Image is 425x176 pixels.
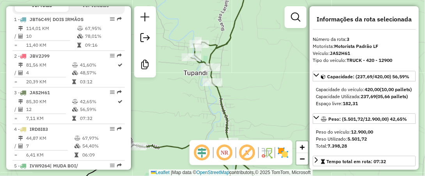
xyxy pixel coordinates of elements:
[18,63,23,67] i: Distância Total
[330,50,350,56] strong: JAS2H61
[14,32,18,40] td: /
[326,158,386,164] span: Tempo total em rota: 07:32
[14,90,50,95] span: 3 -
[313,113,416,124] a: Peso: (5.501,72/12.900,00) 42,65%
[238,143,257,162] span: Exibir rótulo
[313,43,416,50] div: Motorista:
[328,116,407,122] span: Peso: (5.501,72/12.900,00) 42,65%
[14,78,18,86] td: =
[85,25,122,32] td: 67,95%
[14,41,18,49] td: =
[288,9,303,25] a: Exibir filtros
[72,70,78,75] i: % de utilização da cubagem
[26,134,74,142] td: 44,87 KM
[328,143,347,149] strong: 7.398,28
[149,169,313,176] div: Map data © contributors,© 2025 TomTom, Microsoft
[197,170,230,175] a: OpenStreetMap
[14,151,18,159] td: =
[296,153,308,165] a: Zoom out
[361,93,376,99] strong: 237,69
[14,142,18,150] td: /
[316,129,373,135] span: Peso do veículo:
[137,57,153,74] a: Criar modelo
[80,69,117,77] td: 48,57%
[380,86,412,92] strong: (10,00 pallets)
[77,43,81,48] i: Tempo total em rota
[14,106,18,113] td: /
[82,142,121,150] td: 54,40%
[316,136,413,143] div: Peso Utilizado:
[313,156,416,166] a: Tempo total em rota: 07:32
[313,16,416,23] h4: Informações da rota selecionada
[18,144,23,148] i: Total de Atividades
[72,99,78,104] i: % de utilização do peso
[26,142,74,150] td: 7
[74,144,80,148] i: % de utilização da cubagem
[26,32,77,40] td: 10
[300,142,305,152] span: +
[313,57,416,64] div: Tipo do veículo:
[30,53,50,59] span: JBV2J99
[74,153,78,157] i: Tempo total em rota
[18,136,23,141] i: Distância Total
[85,41,122,49] td: 09:16
[118,99,123,104] i: Rota otimizada
[85,32,122,40] td: 78,01%
[18,34,23,39] i: Total de Atividades
[26,69,72,77] td: 4
[365,86,380,92] strong: 420,00
[117,17,122,21] em: Rota exportada
[26,61,72,69] td: 81,56 KM
[77,26,83,31] i: % de utilização do peso
[50,16,83,22] span: | DOIS IRMÃOS
[151,170,170,175] a: Leaflet
[80,106,117,113] td: 56,59%
[137,9,153,27] a: Nova sessão e pesquisa
[117,127,122,131] em: Rota exportada
[18,107,23,112] i: Total de Atividades
[80,78,117,86] td: 03:12
[72,116,76,121] i: Tempo total em rota
[72,107,78,112] i: % de utilização da cubagem
[30,126,48,132] span: IRD8I83
[18,70,23,75] i: Total de Atividades
[117,163,122,168] em: Rota exportada
[316,143,413,150] div: Total:
[137,30,153,48] a: Exportar sessão
[14,163,78,176] span: 5 -
[313,83,416,110] div: Capacidade: (237,69/420,00) 56,59%
[74,136,80,141] i: % de utilização do peso
[171,170,172,175] span: |
[26,25,77,32] td: 114,01 KM
[316,86,413,93] div: Capacidade do veículo:
[14,126,48,132] span: 4 -
[80,61,117,69] td: 41,60%
[110,53,115,58] em: Opções
[72,63,78,67] i: % de utilização do peso
[313,71,416,81] a: Capacidade: (237,69/420,00) 56,59%
[82,151,121,159] td: 06:09
[334,43,378,49] strong: Motorista Padrão LF
[316,100,413,107] div: Espaço livre:
[347,36,349,42] strong: 3
[72,79,76,84] i: Tempo total em rota
[18,99,23,104] i: Distância Total
[26,41,77,49] td: 11,40 KM
[30,16,50,22] span: JBT6C49
[80,114,117,122] td: 07:32
[351,129,373,135] strong: 12.900,00
[26,114,72,122] td: 7,11 KM
[313,50,416,57] div: Veículo:
[313,125,416,153] div: Peso: (5.501,72/12.900,00) 42,65%
[77,34,83,39] i: % de utilização da cubagem
[110,90,115,95] em: Opções
[296,141,308,153] a: Zoom in
[110,163,115,168] em: Opções
[110,17,115,21] em: Opções
[347,57,392,63] strong: TRUCK - 420 - 12900
[26,98,72,106] td: 85,30 KM
[313,36,416,43] div: Número da rota:
[277,146,289,159] img: Exibir/Ocultar setores
[117,90,122,95] em: Rota exportada
[193,143,211,162] span: Ocultar deslocamento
